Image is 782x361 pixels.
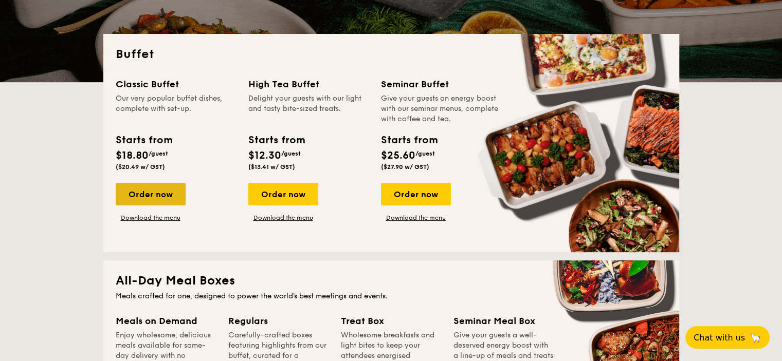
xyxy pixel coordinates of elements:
button: Chat with us🦙 [685,326,770,349]
a: Download the menu [248,214,318,222]
span: /guest [281,150,301,157]
div: Seminar Buffet [381,77,501,91]
span: 🦙 [749,332,761,344]
span: $12.30 [248,149,281,162]
span: ($20.49 w/ GST) [116,163,165,170]
span: ($13.41 w/ GST) [248,163,295,170]
div: Meals crafted for one, designed to power the world's best meetings and events. [116,291,667,301]
div: Treat Box [341,314,441,328]
div: Order now [248,183,318,205]
div: Order now [116,183,186,205]
div: Starts from [248,132,304,148]
div: Give your guests an energy boost with our seminar menus, complete with coffee and tea. [381,93,501,124]
div: Classic Buffet [116,77,236,91]
h2: All-Day Meal Boxes [116,273,667,289]
div: Our very popular buffet dishes, complete with set-up. [116,93,236,124]
div: Starts from [381,132,437,148]
span: Chat with us [694,333,745,343]
span: /guest [149,150,168,157]
div: Delight your guests with our light and tasty bite-sized treats. [248,93,369,124]
span: /guest [415,150,435,157]
h2: Buffet [116,46,667,63]
div: Regulars [228,314,329,328]
a: Download the menu [381,214,451,222]
div: Meals on Demand [116,314,216,328]
div: Order now [381,183,451,205]
span: $25.60 [381,149,415,162]
div: High Tea Buffet [248,77,369,91]
a: Download the menu [116,214,186,222]
div: Seminar Meal Box [453,314,554,328]
span: $18.80 [116,149,149,162]
span: ($27.90 w/ GST) [381,163,429,170]
div: Starts from [116,132,172,148]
